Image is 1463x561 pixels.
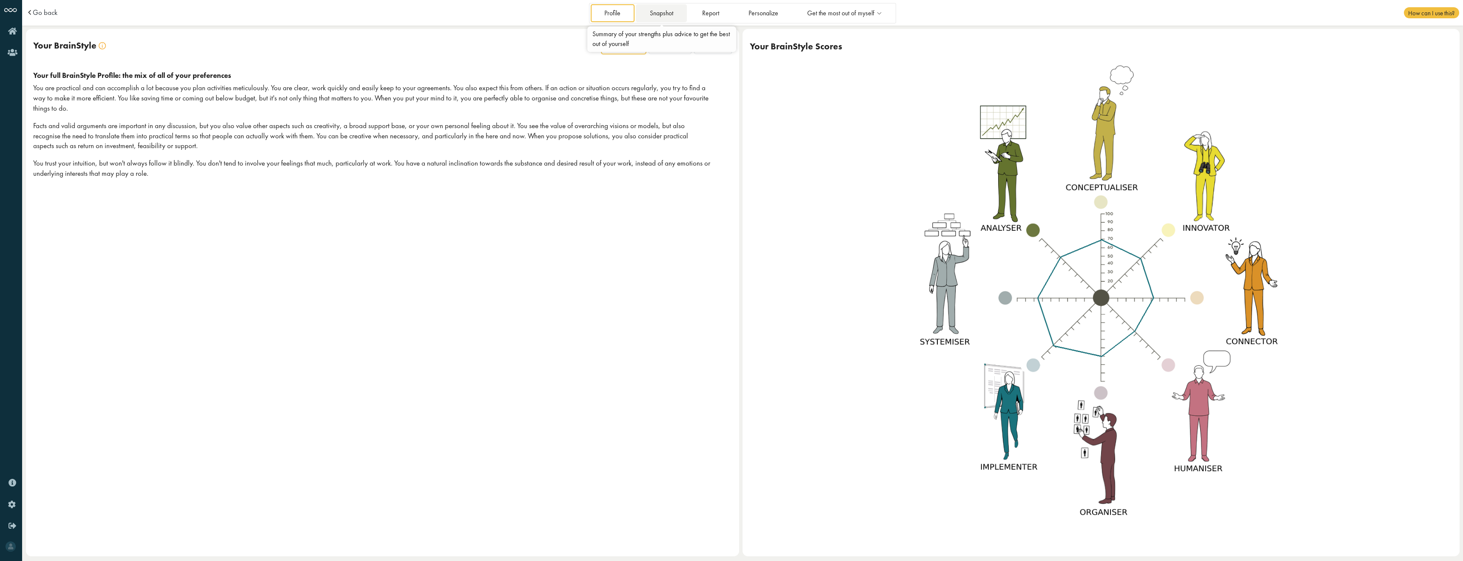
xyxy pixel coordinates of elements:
[1404,7,1459,18] span: How can I use this?
[33,158,710,179] p: You trust your intuition, but won't always follow it blindly. You don't tend to involve your feel...
[609,40,638,49] span: Full Profile
[750,41,842,52] div: Your BrainStyle Scores
[99,42,106,49] img: info.svg
[33,9,57,16] a: Go back
[636,4,687,22] a: Snapshot
[33,40,97,51] span: Your BrainStyle
[807,10,874,17] span: Get the most out of myself
[656,40,684,49] span: Dominant
[702,40,724,49] span: Support
[905,64,1298,532] img: generalist
[33,83,710,113] p: You are practical and can accomplish a lot because you plan activities meticulously. You are clea...
[689,4,733,22] a: Report
[794,4,895,22] a: Get the most out of myself
[33,71,732,80] div: Your full BrainStyle Profile: the mix of all of your preferences
[33,121,710,151] p: Facts and valid arguments are important in any discussion, but you also value other aspects such ...
[591,4,635,22] a: Profile
[734,4,792,22] a: Personalize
